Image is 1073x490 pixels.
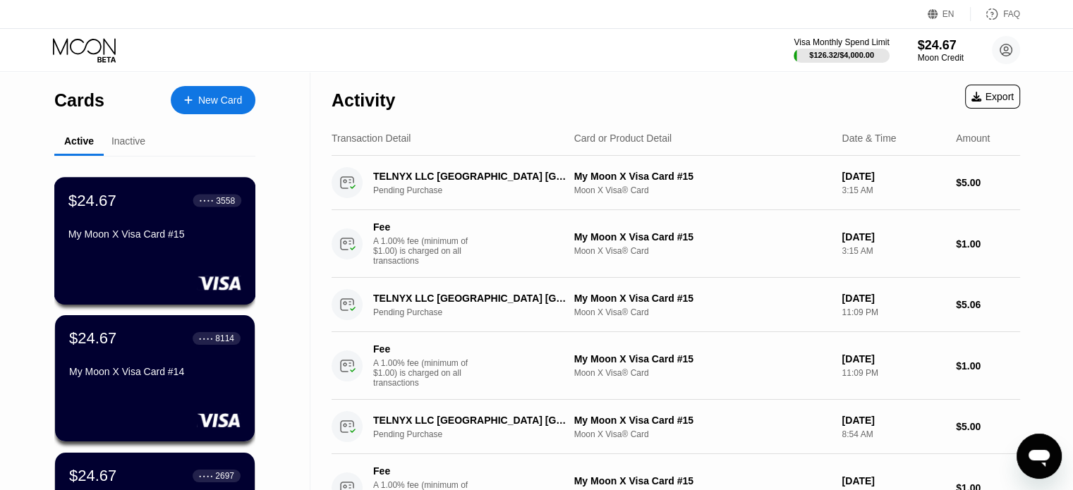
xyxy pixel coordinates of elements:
div: Moon X Visa® Card [574,368,831,378]
div: FAQ [971,7,1020,21]
div: EN [928,7,971,21]
div: Export [965,85,1020,109]
div: EN [942,9,954,19]
div: My Moon X Visa Card #15 [574,353,831,365]
div: FAQ [1003,9,1020,19]
div: Pending Purchase [373,429,581,439]
div: Fee [373,221,472,233]
div: My Moon X Visa Card #15 [574,231,831,243]
div: 2697 [215,471,234,481]
div: ● ● ● ● [199,336,213,341]
div: FeeA 1.00% fee (minimum of $1.00) is charged on all transactionsMy Moon X Visa Card #15Moon X Vis... [332,332,1020,400]
div: 3:15 AM [842,185,945,195]
div: Moon Credit [918,53,964,63]
div: Activity [332,90,395,111]
div: TELNYX LLC [GEOGRAPHIC_DATA] [GEOGRAPHIC_DATA]Pending PurchaseMy Moon X Visa Card #15Moon X Visa®... [332,156,1020,210]
div: My Moon X Visa Card #15 [574,475,831,486]
div: Amount [956,133,990,144]
div: Transaction Detail [332,133,411,144]
div: Visa Monthly Spend Limit [794,37,889,47]
div: 3558 [216,195,235,205]
div: TELNYX LLC [GEOGRAPHIC_DATA] [GEOGRAPHIC_DATA] [373,171,566,182]
div: TELNYX LLC [GEOGRAPHIC_DATA] [GEOGRAPHIC_DATA] [373,293,566,304]
iframe: Button to launch messaging window, conversation in progress [1017,434,1062,479]
div: Card or Product Detail [574,133,672,144]
div: My Moon X Visa Card #15 [68,228,241,240]
div: [DATE] [842,353,945,365]
div: A 1.00% fee (minimum of $1.00) is charged on all transactions [373,358,479,388]
div: TELNYX LLC [GEOGRAPHIC_DATA] [GEOGRAPHIC_DATA]Pending PurchaseMy Moon X Visa Card #15Moon X Visa®... [332,400,1020,454]
div: [DATE] [842,231,945,243]
div: A 1.00% fee (minimum of $1.00) is charged on all transactions [373,236,479,266]
div: New Card [198,94,242,106]
div: $126.32 / $4,000.00 [809,51,874,59]
div: Pending Purchase [373,185,581,195]
div: Moon X Visa® Card [574,185,831,195]
div: Date & Time [842,133,896,144]
div: Fee [373,343,472,355]
div: ● ● ● ● [200,198,214,202]
div: $5.00 [956,177,1020,188]
div: ● ● ● ● [199,474,213,478]
div: My Moon X Visa Card #15 [574,415,831,426]
div: Moon X Visa® Card [574,429,831,439]
div: Active [64,135,94,147]
div: 11:09 PM [842,307,945,317]
div: $24.67Moon Credit [918,38,964,63]
div: $24.67 [69,329,116,348]
div: $1.00 [956,238,1020,250]
div: [DATE] [842,475,945,486]
div: Inactive [111,135,145,147]
div: New Card [171,86,255,114]
div: 11:09 PM [842,368,945,378]
div: TELNYX LLC [GEOGRAPHIC_DATA] [GEOGRAPHIC_DATA] [373,415,566,426]
div: My Moon X Visa Card #15 [574,293,831,304]
div: Pending Purchase [373,307,581,317]
div: $24.67 [69,467,116,485]
div: [DATE] [842,293,945,304]
div: My Moon X Visa Card #14 [69,366,241,377]
div: FeeA 1.00% fee (minimum of $1.00) is charged on all transactionsMy Moon X Visa Card #15Moon X Vis... [332,210,1020,278]
div: Moon X Visa® Card [574,307,831,317]
div: $24.67● ● ● ●3558My Moon X Visa Card #15 [55,178,255,304]
div: Export [971,91,1014,102]
div: Moon X Visa® Card [574,246,831,256]
div: $24.67● ● ● ●8114My Moon X Visa Card #14 [55,315,255,441]
div: $5.06 [956,299,1020,310]
div: $24.67 [68,191,116,209]
div: $5.00 [956,421,1020,432]
div: 3:15 AM [842,246,945,256]
div: Fee [373,465,472,477]
div: 8114 [215,333,234,343]
div: Visa Monthly Spend Limit$126.32/$4,000.00 [794,37,889,63]
div: [DATE] [842,415,945,426]
div: $24.67 [918,38,964,53]
div: [DATE] [842,171,945,182]
div: My Moon X Visa Card #15 [574,171,831,182]
div: $1.00 [956,360,1020,372]
div: Cards [54,90,104,111]
div: TELNYX LLC [GEOGRAPHIC_DATA] [GEOGRAPHIC_DATA]Pending PurchaseMy Moon X Visa Card #15Moon X Visa®... [332,278,1020,332]
div: 8:54 AM [842,429,945,439]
